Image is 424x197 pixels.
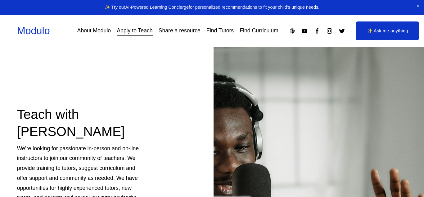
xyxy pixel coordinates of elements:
[356,21,419,40] a: ✨ Ask me anything
[301,28,308,34] a: YouTube
[339,28,345,34] a: Twitter
[125,5,189,10] a: AI-Powered Learning Concierge
[289,28,295,34] a: Apple Podcasts
[314,28,320,34] a: Facebook
[240,26,278,36] a: Find Curriculum
[77,26,111,36] a: About Modulo
[326,28,333,34] a: Instagram
[17,106,145,140] h2: Teach with [PERSON_NAME]
[159,26,201,36] a: Share a resource
[17,25,50,36] a: Modulo
[117,26,152,36] a: Apply to Teach
[206,26,234,36] a: Find Tutors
